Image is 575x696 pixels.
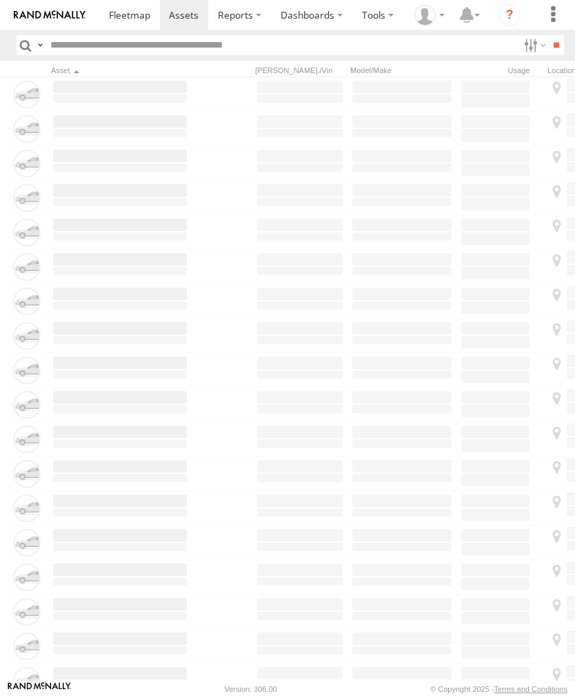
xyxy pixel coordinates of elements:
label: Search Filter Options [518,35,548,55]
a: Visit our Website [8,682,71,696]
div: Model/Make [350,66,454,75]
div: Usage [459,66,542,75]
div: David Littlefield [410,5,450,26]
i: ? [498,4,521,26]
div: Version: 306.00 [225,685,277,693]
a: Terms and Conditions [494,685,567,693]
label: Search Query [34,35,46,55]
div: [PERSON_NAME]./Vin [255,66,345,75]
img: rand-logo.svg [14,10,85,20]
div: © Copyright 2025 - [430,685,567,693]
div: Click to Sort [51,66,189,75]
